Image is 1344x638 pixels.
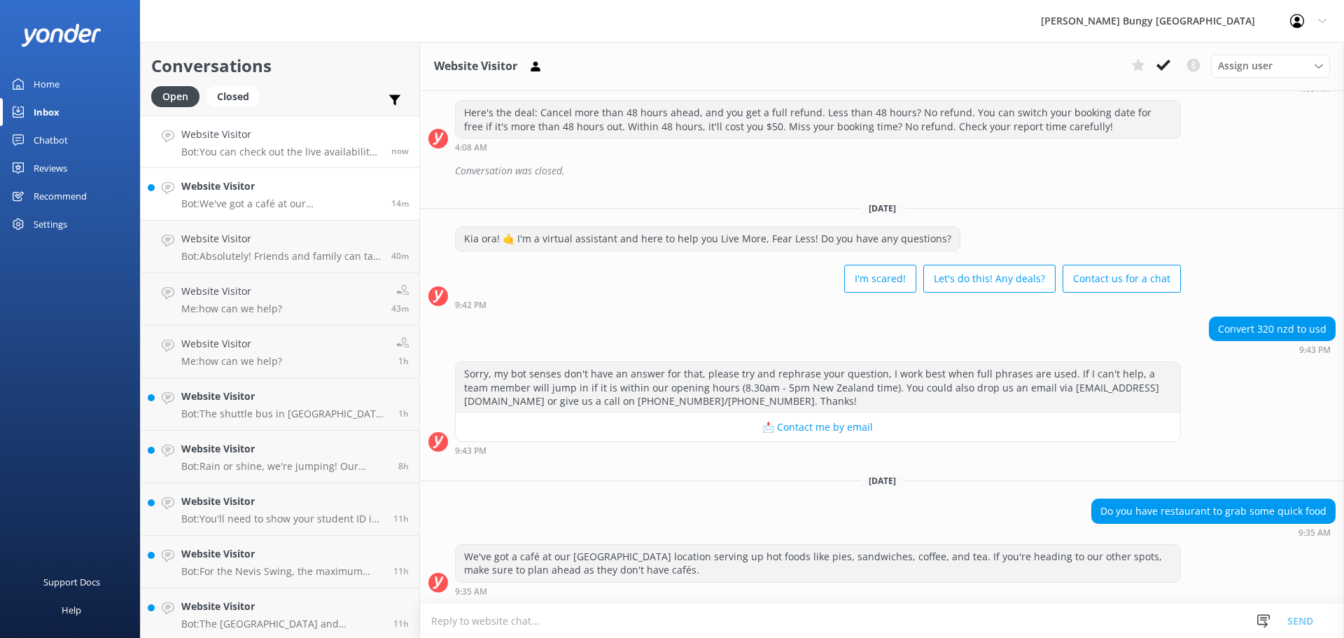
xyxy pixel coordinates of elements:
p: Bot: The shuttle bus in [GEOGRAPHIC_DATA] takes off from our central reservations office at the [... [181,408,388,420]
span: Sep 21 2025 10:22pm (UTC +12:00) Pacific/Auckland [393,565,409,577]
strong: 9:35 AM [455,588,487,596]
span: [DATE] [860,475,904,487]
button: Contact us for a chat [1063,265,1181,293]
div: Support Docs [43,568,100,596]
a: Website VisitorMe:how can we help?1h [141,326,419,378]
strong: 9:35 AM [1298,529,1331,537]
a: Website VisitorBot:We've got a café at our [GEOGRAPHIC_DATA] location serving up hot foods like p... [141,168,419,221]
span: Assign user [1218,58,1273,74]
span: Sep 22 2025 08:23am (UTC +12:00) Pacific/Auckland [398,408,409,419]
h4: Website Visitor [181,231,381,247]
div: 2025-09-14T21:31:46.628 [428,159,1336,183]
span: Sep 22 2025 08:45am (UTC +12:00) Pacific/Auckland [398,355,409,367]
h4: Website Visitor [181,284,282,299]
strong: 4:08 AM [455,144,487,152]
a: Website VisitorBot:You can check out the live availability and book the [GEOGRAPHIC_DATA] Climb o... [141,116,419,168]
span: [DATE] [860,202,904,214]
div: Settings [34,210,67,238]
p: Bot: You'll need to show your student ID in person when you check in for your jump. Keep it ready... [181,513,383,525]
div: We've got a café at our [GEOGRAPHIC_DATA] location serving up hot foods like pies, sandwiches, co... [456,545,1180,582]
img: yonder-white-logo.png [21,24,101,47]
span: Sep 22 2025 01:45am (UTC +12:00) Pacific/Auckland [398,460,409,472]
div: Sep 21 2025 09:42pm (UTC +12:00) Pacific/Auckland [455,300,1181,310]
div: Home [34,70,59,98]
div: Closed [206,86,260,107]
div: Sep 21 2025 09:43pm (UTC +12:00) Pacific/Auckland [1209,345,1336,354]
p: Bot: Rain or shine, we're jumping! Our activities go ahead in most weather conditions, and it jus... [181,460,388,473]
h2: Conversations [151,53,409,79]
div: Sep 22 2025 09:35am (UTC +12:00) Pacific/Auckland [455,586,1181,596]
a: Website VisitorBot:Rain or shine, we're jumping! Our activities go ahead in most weather conditio... [141,431,419,483]
h4: Website Visitor [181,179,381,194]
div: Recommend [34,182,87,210]
div: Sorry, my bot senses don't have an answer for that, please try and rephrase your question, I work... [456,362,1180,413]
span: Sep 22 2025 09:09am (UTC +12:00) Pacific/Auckland [391,250,409,262]
p: Bot: We've got a café at our [GEOGRAPHIC_DATA] location serving up hot foods like pies, sandwiche... [181,197,381,210]
p: Bot: You can check out the live availability and book the [GEOGRAPHIC_DATA] Climb on our website ... [181,146,381,158]
h4: Website Visitor [181,127,381,142]
h4: Website Visitor [181,494,383,509]
button: I'm scared! [844,265,916,293]
strong: 9:43 PM [455,447,486,455]
p: Bot: For the Nevis Swing, the maximum combined weight for a tandem is 220kg. There's no specific ... [181,565,383,578]
span: Sep 22 2025 09:06am (UTC +12:00) Pacific/Auckland [391,303,409,314]
a: Closed [206,88,267,104]
div: Convert 320 nzd to usd [1210,317,1335,341]
h4: Website Visitor [181,546,383,562]
a: Website VisitorBot:You'll need to show your student ID in person when you check in for your jump.... [141,483,419,536]
h4: Website Visitor [181,336,282,352]
p: Me: how can we help? [181,355,282,368]
h4: Website Visitor [181,599,383,614]
div: Conversation was closed. [455,159,1336,183]
h4: Website Visitor [181,441,388,457]
h4: Website Visitor [181,389,388,404]
div: Inbox [34,98,59,126]
button: 📩 Contact me by email [456,413,1180,441]
strong: 9:43 PM [1299,346,1331,354]
div: Help [62,596,81,624]
div: Here's the deal: Cancel more than 48 hours ahead, and you get a full refund. Less than 48 hours? ... [456,101,1180,138]
div: Chatbot [34,126,68,154]
strong: 4:08 AM [1298,85,1331,93]
a: Website VisitorMe:how can we help?43m [141,273,419,326]
div: Sep 21 2025 09:43pm (UTC +12:00) Pacific/Auckland [455,445,1181,455]
a: Website VisitorBot:The shuttle bus in [GEOGRAPHIC_DATA] takes off from our central reservations o... [141,378,419,431]
span: Sep 22 2025 09:50am (UTC +12:00) Pacific/Auckland [391,145,409,157]
div: Do you have restaurant to grab some quick food [1092,499,1335,523]
span: Sep 21 2025 10:37pm (UTC +12:00) Pacific/Auckland [393,513,409,525]
span: Sep 21 2025 10:08pm (UTC +12:00) Pacific/Auckland [393,618,409,630]
p: Me: how can we help? [181,303,282,315]
div: Sep 22 2025 09:35am (UTC +12:00) Pacific/Auckland [1091,527,1336,537]
div: Kia ora! 🤙 I'm a virtual assistant and here to help you Live More, Fear Less! Do you have any que... [456,227,960,251]
button: Let's do this! Any deals? [923,265,1056,293]
a: Website VisitorBot:For the Nevis Swing, the maximum combined weight for a tandem is 220kg. There'... [141,536,419,588]
div: Reviews [34,154,67,182]
div: Sep 15 2025 04:08am (UTC +12:00) Pacific/Auckland [455,142,1181,152]
p: Bot: Absolutely! Friends and family can tag along as spectators. At [GEOGRAPHIC_DATA] and [GEOGRA... [181,250,381,263]
a: Website VisitorBot:Absolutely! Friends and family can tag along as spectators. At [GEOGRAPHIC_DAT... [141,221,419,273]
div: Open [151,86,199,107]
h3: Website Visitor [434,57,517,76]
strong: 9:42 PM [455,301,486,310]
div: Assign User [1211,55,1330,77]
span: Sep 22 2025 09:35am (UTC +12:00) Pacific/Auckland [391,197,409,209]
p: Bot: The [GEOGRAPHIC_DATA] and [GEOGRAPHIC_DATA] Climb are located at [STREET_ADDRESS][PERSON_NAM... [181,618,383,630]
a: Open [151,88,206,104]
